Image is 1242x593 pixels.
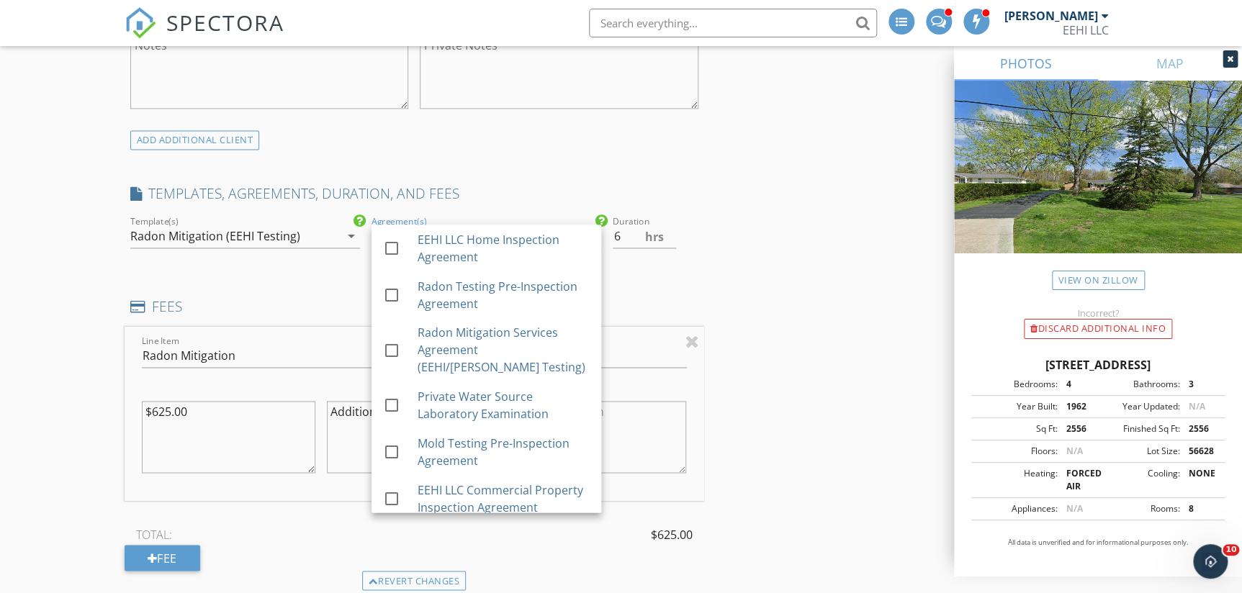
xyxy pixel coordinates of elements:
[1057,467,1098,493] div: FORCED AIR
[1098,378,1179,391] div: Bathrooms:
[136,525,172,543] span: TOTAL:
[418,435,590,469] div: Mold Testing Pre-Inspection Agreement
[644,231,663,243] span: hrs
[1066,502,1082,515] span: N/A
[418,388,590,422] div: Private Water Source Laboratory Examination
[971,538,1225,548] p: All data is unverified and for informational purposes only.
[166,7,284,37] span: SPECTORA
[1098,400,1179,413] div: Year Updated:
[976,467,1057,493] div: Heating:
[130,184,698,203] h4: TEMPLATES, AGREEMENTS, DURATION, AND FEES
[125,19,284,50] a: SPECTORA
[1179,422,1220,435] div: 2556
[1098,46,1242,81] a: MAP
[613,225,676,248] input: 0.0
[343,227,360,245] i: arrow_drop_down
[1179,502,1220,515] div: 8
[418,278,590,312] div: Radon Testing Pre-Inspection Agreement
[1098,445,1179,458] div: Lot Size:
[130,297,698,316] h4: FEES
[1223,544,1239,556] span: 10
[971,356,1225,374] div: [STREET_ADDRESS]
[976,378,1057,391] div: Bedrooms:
[1188,400,1205,412] span: N/A
[1057,400,1098,413] div: 1962
[651,525,693,543] span: $625.00
[1052,271,1145,290] a: View on Zillow
[1098,422,1179,435] div: Finished Sq Ft:
[418,481,590,516] div: EEHI LLC Commercial Property Inspection Agreement
[589,9,877,37] input: Search everything...
[1024,319,1172,339] div: Discard Additional info
[130,130,260,150] div: ADD ADDITIONAL client
[362,571,467,591] div: Revert changes
[125,7,156,39] img: The Best Home Inspection Software - Spectora
[130,230,300,243] div: Radon Mitigation (EEHI Testing)
[1179,445,1220,458] div: 56628
[954,46,1098,81] a: PHOTOS
[1193,544,1228,579] iframe: Intercom live chat
[1057,378,1098,391] div: 4
[976,422,1057,435] div: Sq Ft:
[976,400,1057,413] div: Year Built:
[1004,9,1098,23] div: [PERSON_NAME]
[1098,502,1179,515] div: Rooms:
[976,445,1057,458] div: Floors:
[418,231,590,266] div: EEHI LLC Home Inspection Agreement
[1063,23,1109,37] div: EEHI LLC
[125,545,200,571] div: Fee
[954,307,1242,319] div: Incorrect?
[1098,467,1179,493] div: Cooling:
[954,81,1242,288] img: streetview
[1057,422,1098,435] div: 2556
[418,324,590,376] div: Radon Mitigation Services Agreement (EEHI/[PERSON_NAME] Testing)
[1179,467,1220,493] div: NONE
[1179,378,1220,391] div: 3
[1066,445,1082,457] span: N/A
[976,502,1057,515] div: Appliances:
